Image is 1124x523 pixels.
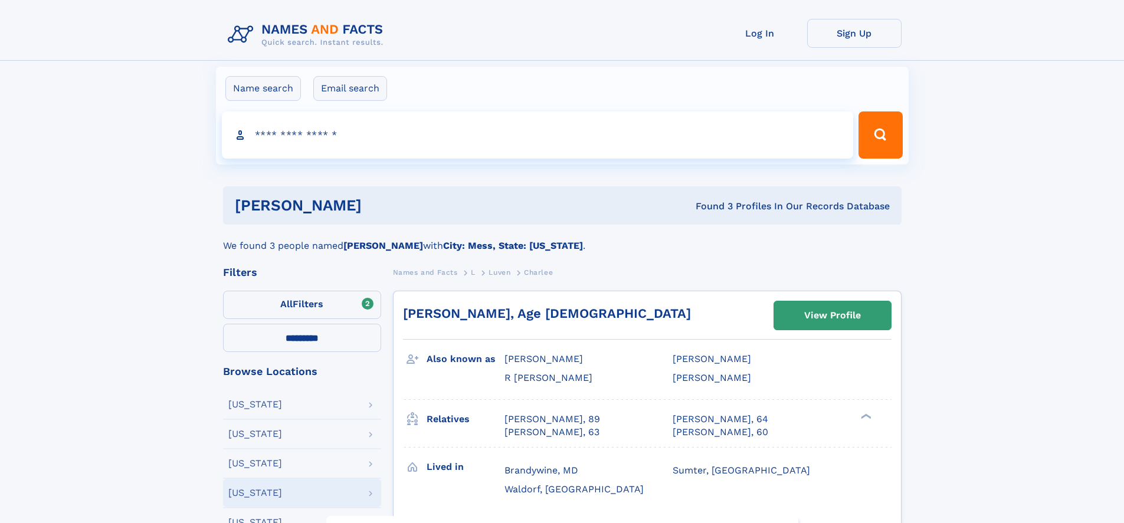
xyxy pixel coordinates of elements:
span: Waldorf, [GEOGRAPHIC_DATA] [504,483,644,495]
span: L [471,268,476,277]
div: We found 3 people named with . [223,225,902,253]
div: [US_STATE] [228,488,282,498]
span: Luven [489,268,510,277]
b: [PERSON_NAME] [343,240,423,251]
h1: [PERSON_NAME] [235,198,529,213]
span: [PERSON_NAME] [504,353,583,364]
a: Luven [489,265,510,279]
span: [PERSON_NAME] [673,372,751,383]
a: View Profile [774,301,891,330]
div: [US_STATE] [228,429,282,439]
h3: Relatives [427,409,504,429]
div: [US_STATE] [228,400,282,409]
a: [PERSON_NAME], 63 [504,426,599,439]
span: [PERSON_NAME] [673,353,751,364]
h3: Lived in [427,457,504,477]
b: City: Mess, State: [US_STATE] [443,240,583,251]
a: [PERSON_NAME], 89 [504,413,600,426]
span: Sumter, [GEOGRAPHIC_DATA] [673,465,810,476]
div: View Profile [804,302,861,329]
a: [PERSON_NAME], Age [DEMOGRAPHIC_DATA] [403,306,691,321]
div: ❯ [858,412,872,420]
a: [PERSON_NAME], 64 [673,413,768,426]
span: All [280,298,293,310]
img: Logo Names and Facts [223,19,393,51]
span: Charlee [524,268,553,277]
label: Email search [313,76,387,101]
div: Found 3 Profiles In Our Records Database [529,200,890,213]
label: Filters [223,291,381,319]
input: search input [222,111,854,159]
a: [PERSON_NAME], 60 [673,426,768,439]
span: R [PERSON_NAME] [504,372,592,383]
button: Search Button [858,111,902,159]
label: Name search [225,76,301,101]
a: Names and Facts [393,265,458,279]
div: Filters [223,267,381,278]
div: Browse Locations [223,366,381,377]
a: Sign Up [807,19,902,48]
a: Log In [713,19,807,48]
div: [US_STATE] [228,459,282,468]
a: L [471,265,476,279]
h3: Also known as [427,349,504,369]
span: Brandywine, MD [504,465,578,476]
